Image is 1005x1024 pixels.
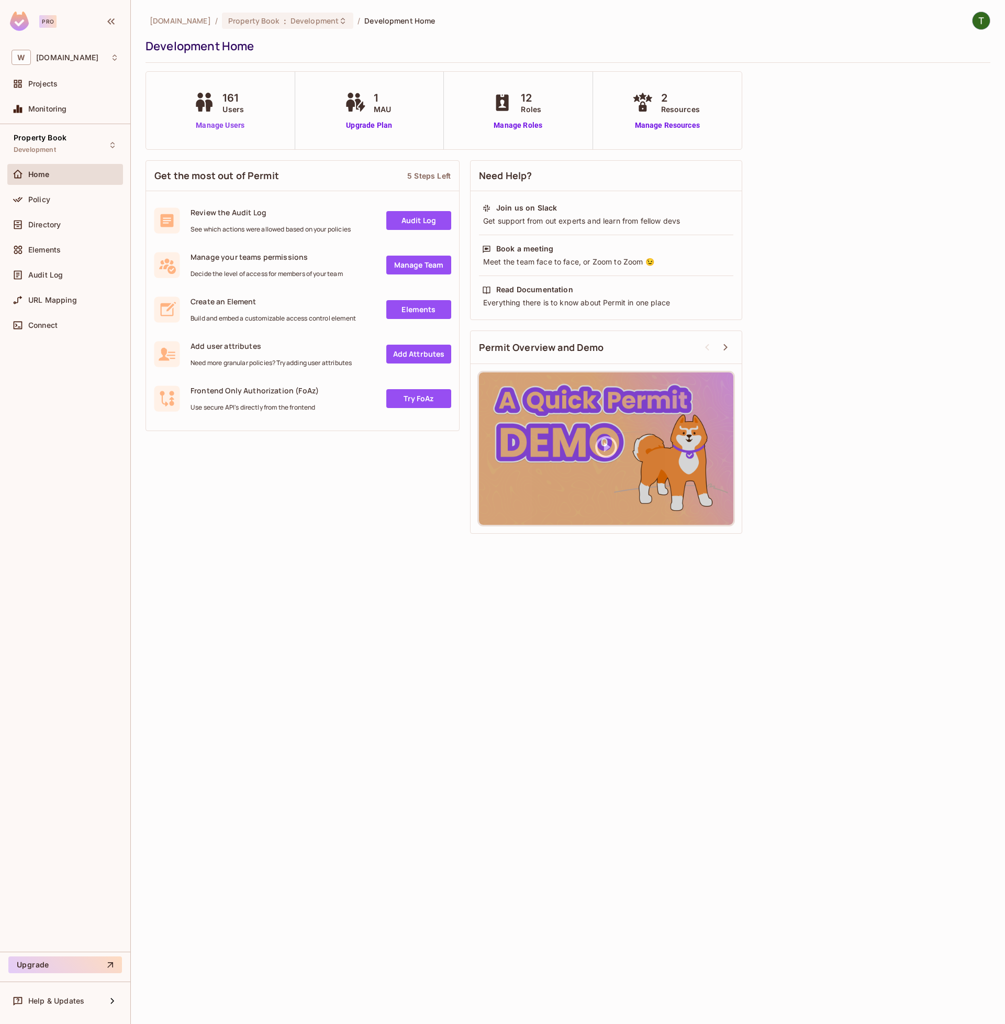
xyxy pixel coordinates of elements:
span: Development [14,146,56,154]
span: Policy [28,195,50,204]
span: Development Home [364,16,435,26]
button: Upgrade [8,956,122,973]
img: SReyMgAAAABJRU5ErkJggg== [10,12,29,31]
span: Review the Audit Log [191,207,351,217]
img: Tim Heminger [973,12,990,29]
span: Connect [28,321,58,329]
span: Decide the level of access for members of your team [191,270,343,278]
a: Add Attrbutes [386,345,451,364]
span: Frontend Only Authorization (FoAz) [191,386,319,395]
span: Need more granular policies? Try adding user attributes [191,359,352,367]
span: Directory [28,221,61,229]
span: Property Book [228,16,280,26]
span: Projects [28,80,58,88]
a: Elements [386,300,451,319]
span: Users [222,104,244,115]
span: Workspace: weioffice.com [36,53,98,62]
span: : [283,17,287,25]
span: 2 [661,90,700,106]
div: Pro [39,15,57,28]
a: Upgrade Plan [342,120,396,131]
a: Audit Log [386,211,451,230]
span: Build and embed a customizable access control element [191,314,356,323]
span: 1 [374,90,391,106]
span: Elements [28,246,61,254]
a: Manage Team [386,256,451,274]
span: See which actions were allowed based on your policies [191,225,351,234]
span: Help & Updates [28,997,84,1005]
a: Try FoAz [386,389,451,408]
div: Development Home [146,38,985,54]
span: Need Help? [479,169,532,182]
div: Join us on Slack [496,203,557,213]
span: Permit Overview and Demo [479,341,604,354]
span: Property Book [14,134,66,142]
div: Book a meeting [496,244,553,254]
span: Add user attributes [191,341,352,351]
span: Audit Log [28,271,63,279]
a: Manage Resources [630,120,705,131]
span: MAU [374,104,391,115]
div: 5 Steps Left [407,171,451,181]
div: Read Documentation [496,284,573,295]
span: 161 [222,90,244,106]
div: Get support from out experts and learn from fellow devs [482,216,730,226]
span: W [12,50,31,65]
span: Monitoring [28,105,67,113]
span: Get the most out of Permit [154,169,279,182]
span: 12 [521,90,541,106]
div: Everything there is to know about Permit in one place [482,298,730,308]
li: / [215,16,218,26]
span: Development [291,16,339,26]
span: the active workspace [150,16,211,26]
span: Manage your teams permissions [191,252,343,262]
a: Manage Roles [489,120,546,131]
span: Roles [521,104,541,115]
span: Resources [661,104,700,115]
div: Meet the team face to face, or Zoom to Zoom 😉 [482,257,730,267]
span: URL Mapping [28,296,77,304]
span: Use secure API's directly from the frontend [191,403,319,412]
li: / [358,16,360,26]
span: Create an Element [191,296,356,306]
a: Manage Users [191,120,249,131]
span: Home [28,170,50,179]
